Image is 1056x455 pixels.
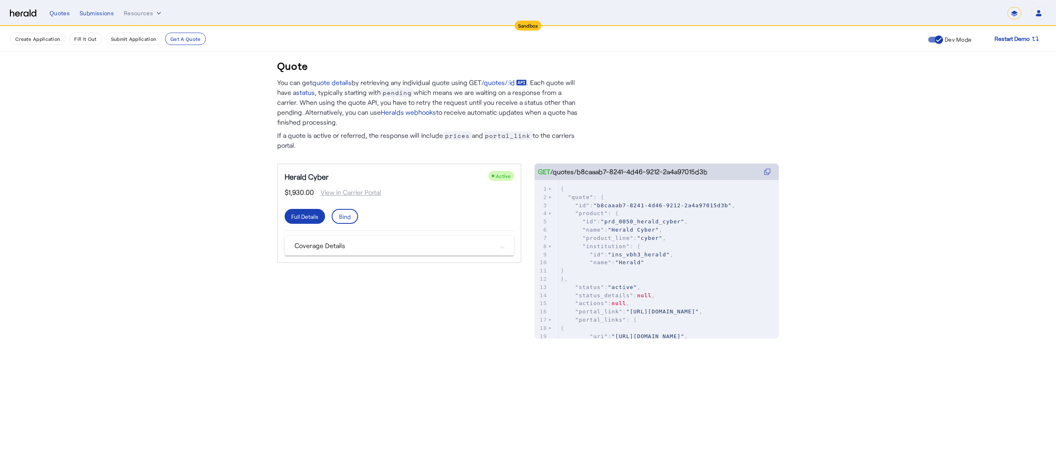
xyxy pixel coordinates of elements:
span: "active" [608,284,637,290]
div: Bind [339,212,351,221]
span: : , [561,251,674,258]
div: Submissions [80,9,114,17]
div: 12 [535,275,548,283]
span: "portal_links" [575,317,626,323]
span: { [561,186,564,192]
p: You can get by retrieving any individual quote using GET . Each quote will have a , typically sta... [277,78,578,127]
img: Herald Logo [10,9,36,17]
span: "institution" [582,243,630,249]
div: 3 [535,201,548,210]
a: Heralds webhooks [381,107,436,117]
span: "product" [575,210,608,216]
div: 2 [535,193,548,201]
div: Full Details [291,212,318,221]
div: 17 [535,316,548,324]
div: 7 [535,234,548,242]
span: "[URL][DOMAIN_NAME]" [626,308,699,315]
span: pending [381,88,414,97]
span: : , [561,218,688,225]
button: Submit Application [106,33,162,45]
span: "status_details" [575,292,633,299]
div: 14 [535,291,548,300]
span: "uri" [590,333,608,339]
span: "id" [575,202,589,209]
span: "portal_link" [575,308,622,315]
button: Resources dropdown menu [124,9,163,17]
span: "Herald Cyber" [608,227,659,233]
button: Create Application [10,33,66,45]
mat-expansion-panel-header: Coverage Details [285,236,514,256]
div: 6 [535,226,548,234]
span: "cyber" [637,235,662,241]
div: /quotes/b8caaab7-8241-4d46-9212-2a4a97015d3b [538,167,707,177]
button: Get A Quote [165,33,206,45]
div: 13 [535,283,548,291]
span: : , [561,235,666,241]
a: /quotes/:id [481,78,527,88]
div: 8 [535,242,548,251]
div: 9 [535,251,548,259]
p: If a quote is active or referred, the response will include and to the carriers portal. [277,127,578,150]
span: "name" [590,259,612,265]
span: $1,930.00 [285,187,314,197]
span: "name" [582,227,604,233]
span: prices [443,131,472,140]
span: : , [561,284,641,290]
a: status [296,88,315,97]
h5: Herald Cyber [285,171,329,182]
label: Dev Mode [943,36,971,44]
span: portal_link [483,131,533,140]
span: : [ [561,317,637,323]
span: { [561,325,564,331]
span: : { [561,194,604,200]
div: 11 [535,267,548,275]
span: "id" [590,251,604,258]
span: : , [561,292,655,299]
span: "actions" [575,300,608,306]
span: } [561,268,564,274]
span: View in Carrier Portal [314,187,381,197]
span: : { [561,243,641,249]
span: GET [538,167,550,177]
span: Restart Demo [995,34,1030,44]
div: Sandbox [515,21,542,31]
span: null [612,300,626,306]
span: "ins_vbh3_herald" [608,251,670,258]
div: 15 [535,299,548,308]
span: "prd_0050_herald_cyber" [601,218,684,225]
span: "b8caaab7-8241-4d46-9212-2a4a97015d3b" [593,202,731,209]
span: : , [561,333,688,339]
span: "Herald" [615,259,644,265]
button: Restart Demo [988,31,1046,46]
mat-panel-title: Coverage Details [295,241,494,251]
span: : [561,259,644,265]
span: : , [561,227,662,233]
div: 5 [535,218,548,226]
button: Full Details [285,209,325,224]
span: "status" [575,284,604,290]
div: Quotes [49,9,70,17]
span: "product_line" [582,235,634,241]
span: }, [561,276,568,282]
span: "[URL][DOMAIN_NAME]" [612,333,685,339]
span: Active [496,173,511,179]
span: "quote" [568,194,594,200]
button: Fill it Out [69,33,102,45]
h3: Quote [277,59,308,73]
div: 10 [535,258,548,267]
div: 4 [535,209,548,218]
span: : , [561,308,702,315]
span: : , [561,202,735,209]
span: : , [561,300,630,306]
span: null [637,292,651,299]
span: "id" [582,218,597,225]
button: Bind [332,209,358,224]
div: 1 [535,185,548,193]
div: 18 [535,324,548,332]
div: 19 [535,332,548,341]
a: quote details [312,78,351,88]
span: : { [561,210,619,216]
div: 16 [535,308,548,316]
